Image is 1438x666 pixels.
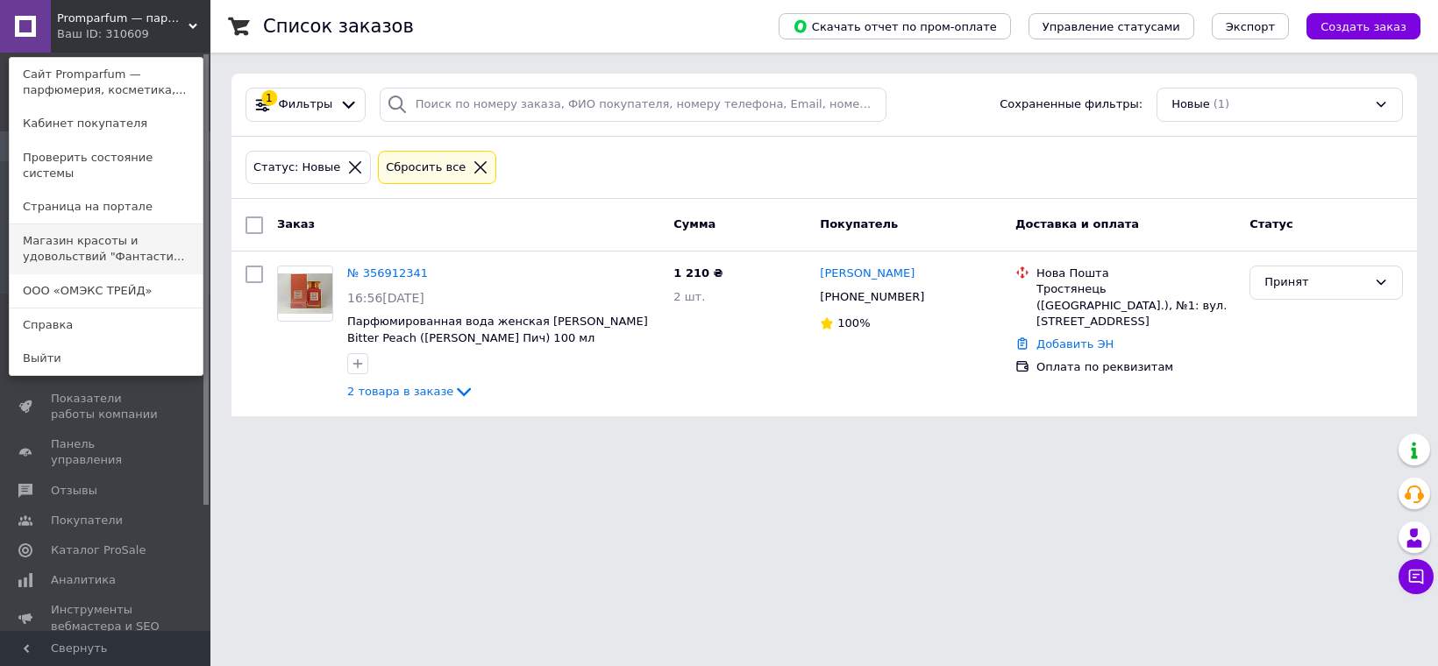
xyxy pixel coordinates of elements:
a: Страница на портале [10,190,203,223]
span: Создать заказ [1321,20,1406,33]
button: Создать заказ [1306,13,1420,39]
div: Ваш ID: 310609 [57,26,131,42]
span: Сохраненные фильтры: [1000,96,1143,113]
span: Управление статусами [1043,20,1180,33]
a: Проверить состояние системы [10,141,203,190]
a: Создать заказ [1289,19,1420,32]
a: Фото товару [277,266,333,322]
button: Чат с покупателем [1399,559,1434,594]
span: 16:56[DATE] [347,291,424,305]
a: Магазин красоты и удовольствий "Фантасти... [10,224,203,273]
span: Доставка и оплата [1015,217,1139,230]
span: Новые [1171,96,1210,113]
span: Сумма [673,217,715,230]
span: (1) [1214,97,1229,110]
span: Статус [1249,217,1293,230]
span: Аналитика [51,572,116,588]
span: Панель управления [51,436,162,468]
a: Парфюмированная вода женская [PERSON_NAME] Bitter Peach ([PERSON_NAME] Пич) 100 мл [347,315,648,344]
span: Заказ [277,217,315,230]
span: Показатели работы компании [51,391,162,422]
span: Покупатель [820,217,898,230]
span: Отзывы [51,483,97,499]
span: Инструменты вебмастера и SEO [51,602,162,634]
a: ООО «ОМЭКС ТРЕЙД» [10,274,203,308]
div: Тростянець ([GEOGRAPHIC_DATA].), №1: вул. [STREET_ADDRESS] [1036,281,1235,329]
span: Покупатели [51,513,123,528]
a: [PERSON_NAME] [820,266,915,282]
a: 2 товара в заказе [347,385,474,398]
span: Фильтры [279,96,333,113]
div: Сбросить все [382,159,469,177]
a: № 356912341 [347,266,428,280]
span: Экспорт [1226,20,1275,33]
div: Оплата по реквизитам [1036,359,1235,375]
a: Добавить ЭН [1036,337,1114,351]
div: 1 [261,90,277,106]
a: Выйти [10,342,203,375]
span: Каталог ProSale [51,542,146,558]
div: [PHONE_NUMBER] [816,286,928,308]
button: Экспорт [1212,13,1289,39]
button: Управление статусами [1029,13,1194,39]
input: Поиск по номеру заказа, ФИО покупателя, номеру телефона, Email, номеру накладной [380,88,886,122]
span: 100% [837,316,870,329]
img: Фото товару [278,273,332,315]
a: Сайт Promparfum — парфюмерия, косметика,... [10,58,203,107]
div: Принят [1264,273,1367,292]
a: Кабинет покупателя [10,107,203,140]
h1: Список заказов [263,16,414,37]
span: 2 товара в заказе [347,385,453,398]
span: 1 210 ₴ [673,266,723,280]
div: Статус: Новые [250,159,344,177]
span: Promparfum — парфюмерия, косметика, ногтевой сервис [57,11,189,26]
a: Справка [10,308,203,342]
button: Скачать отчет по пром-оплате [779,13,1011,39]
span: 2 шт. [673,290,705,303]
span: Скачать отчет по пром-оплате [793,18,997,34]
div: Нова Пошта [1036,266,1235,281]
